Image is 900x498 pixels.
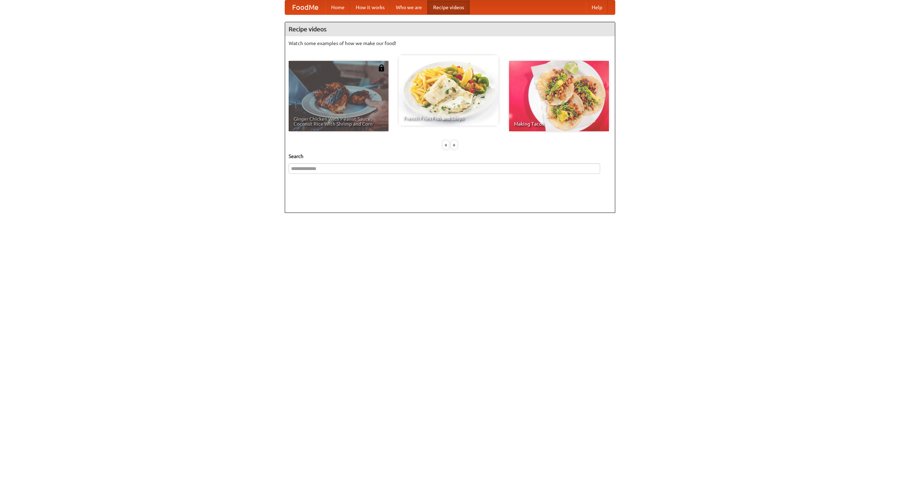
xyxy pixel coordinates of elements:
a: Who we are [390,0,427,14]
p: Watch some examples of how we make our food! [289,40,611,47]
div: » [451,140,457,149]
a: FoodMe [285,0,326,14]
div: « [443,140,449,149]
a: French Fries Fish and Chips [399,55,499,126]
span: Making Tacos [514,121,604,126]
a: Home [326,0,350,14]
h4: Recipe videos [285,22,615,36]
a: Making Tacos [509,61,609,131]
a: How it works [350,0,390,14]
a: Help [586,0,608,14]
span: French Fries Fish and Chips [404,116,494,121]
a: Recipe videos [427,0,470,14]
h5: Search [289,153,611,160]
img: 483408.png [378,64,385,71]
